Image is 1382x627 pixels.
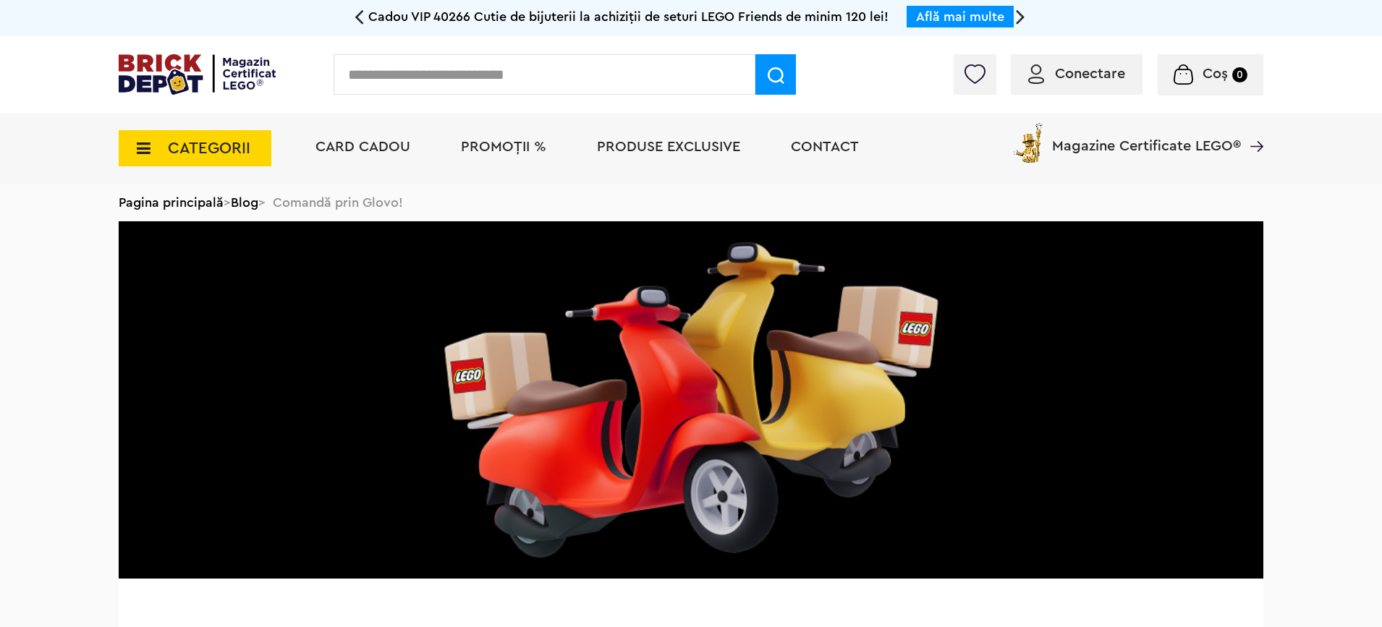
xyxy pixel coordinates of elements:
span: Coș [1203,67,1228,81]
span: Cadou VIP 40266 Cutie de bijuterii la achiziții de seturi LEGO Friends de minim 120 lei! [368,10,889,23]
small: 0 [1232,67,1247,82]
a: Pagina principală [119,196,224,209]
a: Blog [231,196,258,209]
a: Contact [791,140,859,154]
a: Produse exclusive [597,140,740,154]
span: CATEGORII [168,140,250,156]
div: > > Comandă prin Glovo! [119,184,1263,221]
span: Conectare [1055,67,1125,81]
span: Magazine Certificate LEGO® [1052,120,1241,153]
a: PROMOȚII % [461,140,546,154]
a: Află mai multe [916,10,1004,23]
a: Conectare [1028,67,1125,81]
a: Card Cadou [315,140,410,154]
a: Magazine Certificate LEGO® [1241,120,1263,135]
